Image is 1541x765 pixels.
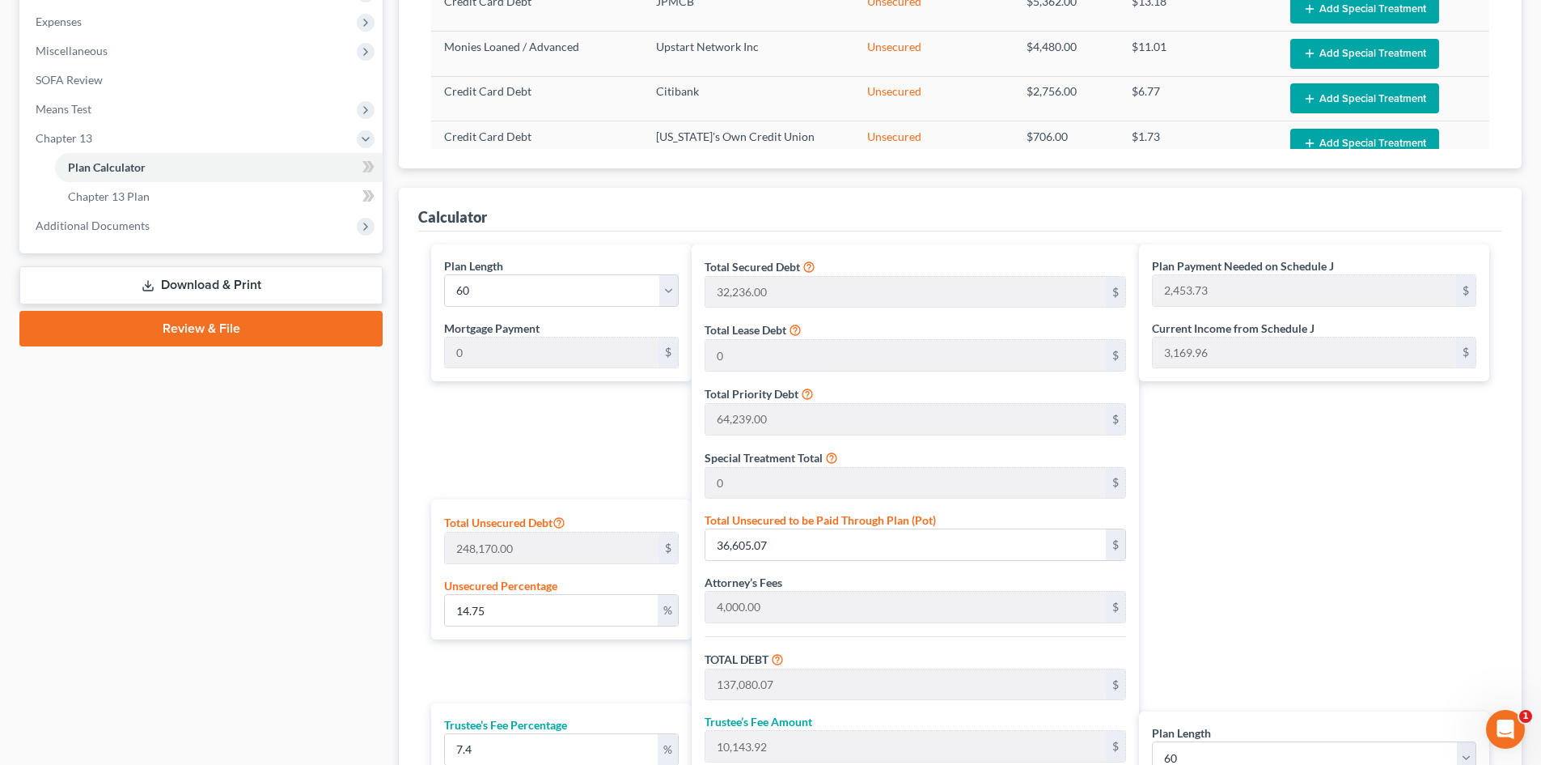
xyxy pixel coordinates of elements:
[444,320,540,337] label: Mortgage Payment
[1106,669,1125,700] div: $
[1290,129,1439,159] button: Add Special Treatment
[854,121,1013,165] td: Unsecured
[1106,529,1125,560] div: $
[643,32,855,76] td: Upstart Network Inc
[705,385,798,402] label: Total Priority Debt
[445,595,658,626] input: 0.00
[444,257,503,274] label: Plan Length
[36,15,82,28] span: Expenses
[658,595,678,626] div: %
[431,32,643,76] td: Monies Loaned / Advanced
[418,207,487,227] div: Calculator
[1152,725,1211,742] label: Plan Length
[658,533,678,563] div: $
[444,512,565,532] label: Total Unsecured Debt
[1106,340,1125,371] div: $
[36,219,150,232] span: Additional Documents
[1152,257,1334,274] label: Plan Payment Needed on Schedule J
[68,189,150,203] span: Chapter 13 Plan
[705,574,782,591] label: Attorney’s Fees
[1106,404,1125,435] div: $
[643,121,855,165] td: [US_STATE]'s Own Credit Union
[1290,39,1439,69] button: Add Special Treatment
[705,651,768,668] label: TOTAL DEBT
[1290,83,1439,113] button: Add Special Treatment
[68,160,146,174] span: Plan Calculator
[36,102,91,116] span: Means Test
[1119,32,1277,76] td: $11.01
[705,321,786,338] label: Total Lease Debt
[705,277,1106,308] input: 0.00
[1152,320,1315,337] label: Current Income from Schedule J
[643,76,855,121] td: Citibank
[1106,468,1125,499] div: $
[444,716,567,733] label: Trustee’s Fee Percentage
[658,338,678,368] div: $
[1014,76,1120,121] td: $2,756.00
[705,468,1106,499] input: 0.00
[1014,121,1120,165] td: $706.00
[1153,275,1456,306] input: 0.00
[705,529,1106,560] input: 0.00
[431,76,643,121] td: Credit Card Debt
[1519,710,1532,723] span: 1
[445,533,658,563] input: 0.00
[854,32,1013,76] td: Unsecured
[36,73,103,87] span: SOFA Review
[36,131,92,145] span: Chapter 13
[1014,32,1120,76] td: $4,480.00
[1106,277,1125,308] div: $
[705,449,823,466] label: Special Treatment Total
[1486,710,1525,749] iframe: Intercom live chat
[431,121,643,165] td: Credit Card Debt
[55,153,383,182] a: Plan Calculator
[854,76,1013,121] td: Unsecured
[1106,592,1125,623] div: $
[19,311,383,346] a: Review & File
[1119,76,1277,121] td: $6.77
[705,258,800,275] label: Total Secured Debt
[1106,731,1125,762] div: $
[705,669,1106,700] input: 0.00
[445,338,658,368] input: 0.00
[705,592,1106,623] input: 0.00
[19,266,383,304] a: Download & Print
[36,44,108,57] span: Miscellaneous
[705,731,1106,762] input: 0.00
[1119,121,1277,165] td: $1.73
[1153,338,1456,368] input: 0.00
[705,340,1106,371] input: 0.00
[658,734,678,765] div: %
[444,577,557,594] label: Unsecured Percentage
[705,713,812,730] label: Trustee’s Fee Amount
[23,66,383,95] a: SOFA Review
[705,512,936,529] label: Total Unsecured to be Paid Through Plan (Pot)
[705,404,1106,435] input: 0.00
[1456,275,1475,306] div: $
[55,182,383,211] a: Chapter 13 Plan
[445,734,658,765] input: 0.00
[1456,338,1475,368] div: $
